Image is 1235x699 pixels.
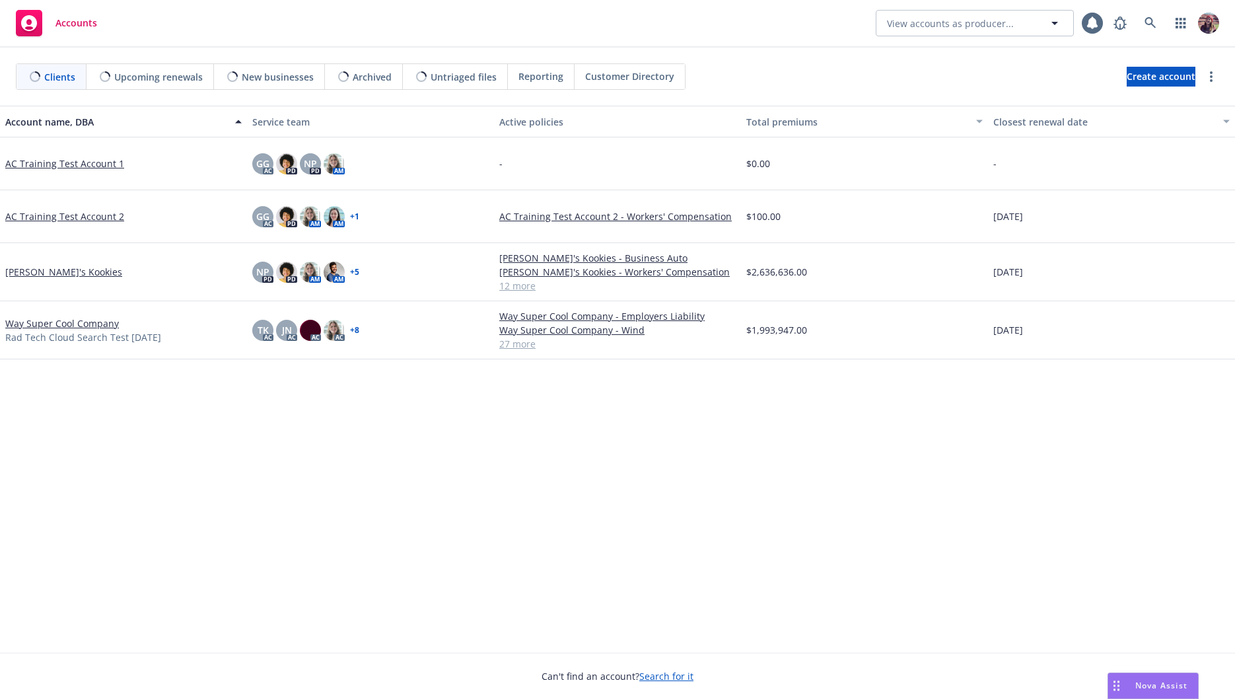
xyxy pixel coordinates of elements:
[1135,680,1187,691] span: Nova Assist
[5,209,124,223] a: AC Training Test Account 2
[993,323,1023,337] span: [DATE]
[258,323,269,337] span: TK
[276,206,297,227] img: photo
[350,326,359,334] a: + 8
[5,316,119,330] a: Way Super Cool Company
[741,106,988,137] button: Total premiums
[639,670,693,682] a: Search for it
[5,330,161,344] span: Rad Tech Cloud Search Test [DATE]
[300,320,321,341] img: photo
[1127,64,1195,89] span: Create account
[256,157,269,170] span: GG
[1127,67,1195,87] a: Create account
[324,153,345,174] img: photo
[499,323,736,337] a: Way Super Cool Company - Wind
[499,209,736,223] a: AC Training Test Account 2 - Workers' Compensation
[300,206,321,227] img: photo
[542,669,693,683] span: Can't find an account?
[324,206,345,227] img: photo
[256,209,269,223] span: GG
[499,251,736,265] a: [PERSON_NAME]'s Kookies - Business Auto
[746,157,770,170] span: $0.00
[1137,10,1164,36] a: Search
[1108,673,1125,698] div: Drag to move
[993,209,1023,223] span: [DATE]
[5,115,227,129] div: Account name, DBA
[353,70,392,84] span: Archived
[276,262,297,283] img: photo
[114,70,203,84] span: Upcoming renewals
[1168,10,1194,36] a: Switch app
[494,106,741,137] button: Active policies
[1107,10,1133,36] a: Report a Bug
[746,265,807,279] span: $2,636,636.00
[499,115,736,129] div: Active policies
[746,115,968,129] div: Total premiums
[993,265,1023,279] span: [DATE]
[887,17,1014,30] span: View accounts as producer...
[282,323,292,337] span: JN
[518,69,563,83] span: Reporting
[1198,13,1219,34] img: photo
[11,5,102,42] a: Accounts
[988,106,1235,137] button: Closest renewal date
[993,157,997,170] span: -
[350,268,359,276] a: + 5
[5,157,124,170] a: AC Training Test Account 1
[55,18,97,28] span: Accounts
[499,279,736,293] a: 12 more
[247,106,494,137] button: Service team
[876,10,1074,36] button: View accounts as producer...
[499,265,736,279] a: [PERSON_NAME]'s Kookies - Workers' Compensation
[1108,673,1199,699] button: Nova Assist
[276,153,297,174] img: photo
[499,337,736,351] a: 27 more
[304,157,317,170] span: NP
[256,265,269,279] span: NP
[993,115,1215,129] div: Closest renewal date
[252,115,489,129] div: Service team
[5,265,122,279] a: [PERSON_NAME]'s Kookies
[746,323,807,337] span: $1,993,947.00
[350,213,359,221] a: + 1
[746,209,781,223] span: $100.00
[300,262,321,283] img: photo
[499,309,736,323] a: Way Super Cool Company - Employers Liability
[585,69,674,83] span: Customer Directory
[431,70,497,84] span: Untriaged files
[324,262,345,283] img: photo
[242,70,314,84] span: New businesses
[1203,69,1219,85] a: more
[44,70,75,84] span: Clients
[499,157,503,170] span: -
[324,320,345,341] img: photo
